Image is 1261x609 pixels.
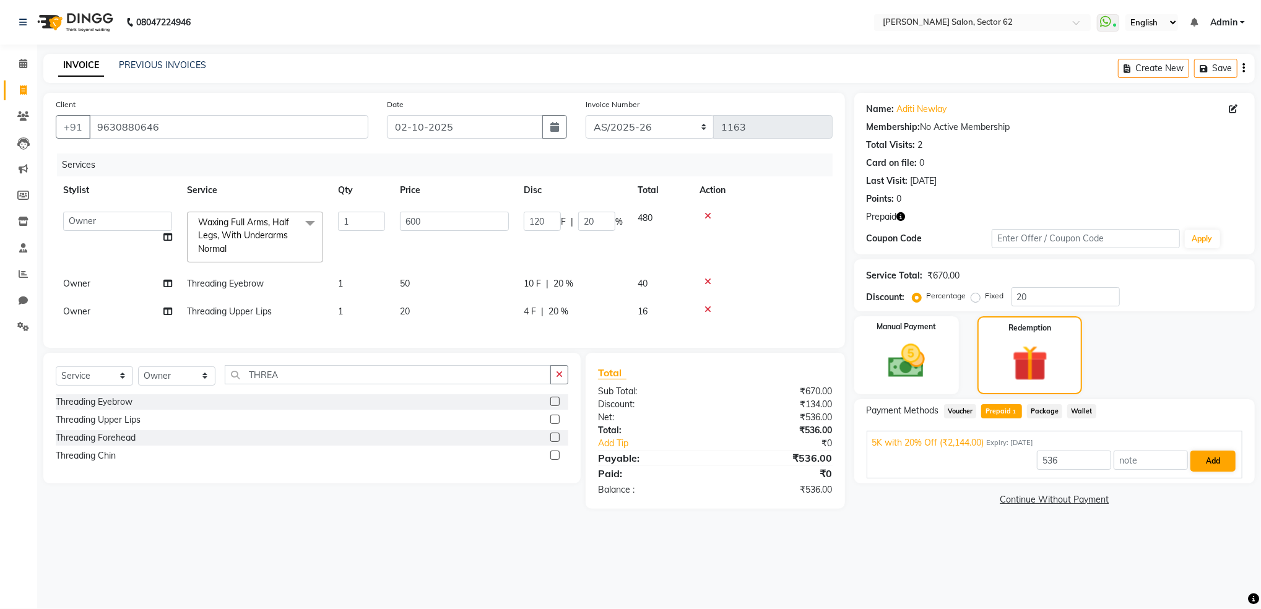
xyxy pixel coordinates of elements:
div: ₹536.00 [715,451,841,465]
th: Disc [516,176,630,204]
div: Paid: [589,466,715,481]
div: ₹0 [715,466,841,481]
span: Threading Eyebrow [187,278,264,289]
input: Amount [1037,451,1111,470]
span: F [561,215,566,228]
span: | [571,215,573,228]
input: note [1114,451,1188,470]
span: 480 [638,212,652,223]
a: Aditi Newlay [897,103,947,116]
span: | [541,305,544,318]
img: logo [32,5,116,40]
th: Action [692,176,833,204]
label: Invoice Number [586,99,639,110]
span: 20 % [553,277,573,290]
button: Add [1190,451,1236,472]
div: Sub Total: [589,385,715,398]
div: Discount: [867,291,905,304]
label: Percentage [927,290,966,301]
div: 2 [918,139,923,152]
div: Points: [867,192,895,205]
span: Threading Upper Lips [187,306,272,317]
div: Card on file: [867,157,917,170]
div: Balance : [589,483,715,496]
img: _gift.svg [1001,341,1059,386]
span: 10 F [524,277,541,290]
span: 5K with 20% Off (₹2,144.00) [872,436,984,449]
span: Admin [1210,16,1237,29]
div: Net: [589,411,715,424]
div: [DATE] [911,175,937,188]
a: Add Tip [589,437,736,450]
span: Package [1027,404,1063,418]
div: Discount: [589,398,715,411]
div: Services [57,153,842,176]
span: Expiry: [DATE] [987,438,1034,448]
div: Threading Forehead [56,431,136,444]
div: No Active Membership [867,121,1242,134]
span: 1 [338,278,343,289]
a: PREVIOUS INVOICES [119,59,206,71]
a: Continue Without Payment [857,493,1252,506]
div: Membership: [867,121,921,134]
input: Search by Name/Mobile/Email/Code [89,115,368,139]
a: x [227,243,232,254]
span: Owner [63,306,90,317]
span: Prepaid [981,404,1021,418]
span: 40 [638,278,648,289]
span: 1 [338,306,343,317]
div: Threading Upper Lips [56,413,141,426]
a: INVOICE [58,54,104,77]
div: Coupon Code [867,232,992,245]
button: Create New [1118,59,1189,78]
div: Last Visit: [867,175,908,188]
span: 4 F [524,305,536,318]
div: Total: [589,424,715,437]
div: Threading Chin [56,449,116,462]
div: ₹670.00 [715,385,841,398]
span: 16 [638,306,648,317]
button: Apply [1185,230,1220,248]
div: Service Total: [867,269,923,282]
span: Voucher [944,404,977,418]
input: Enter Offer / Coupon Code [992,229,1180,248]
div: ₹536.00 [715,483,841,496]
b: 08047224946 [136,5,191,40]
span: 20 % [548,305,568,318]
span: | [546,277,548,290]
div: Total Visits: [867,139,916,152]
th: Qty [331,176,392,204]
span: 50 [400,278,410,289]
div: ₹536.00 [715,411,841,424]
span: 1 [1011,408,1018,416]
span: % [615,215,623,228]
div: 0 [920,157,925,170]
span: Owner [63,278,90,289]
th: Price [392,176,516,204]
div: ₹134.00 [715,398,841,411]
th: Stylist [56,176,180,204]
label: Redemption [1008,322,1051,334]
div: Payable: [589,451,715,465]
div: Threading Eyebrow [56,395,132,408]
span: 20 [400,306,410,317]
span: Waxing Full Arms, Half Legs, With Underarms Normal [198,217,289,254]
span: Total [598,366,626,379]
label: Client [56,99,76,110]
span: Prepaid [867,210,897,223]
div: ₹536.00 [715,424,841,437]
div: ₹0 [736,437,841,450]
span: Wallet [1067,404,1096,418]
th: Service [180,176,331,204]
th: Total [630,176,692,204]
label: Fixed [986,290,1004,301]
div: 0 [897,192,902,205]
div: ₹670.00 [928,269,960,282]
label: Date [387,99,404,110]
img: _cash.svg [877,340,937,382]
button: Save [1194,59,1237,78]
label: Manual Payment [877,321,936,332]
input: Search or Scan [225,365,551,384]
button: +91 [56,115,90,139]
div: Name: [867,103,895,116]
